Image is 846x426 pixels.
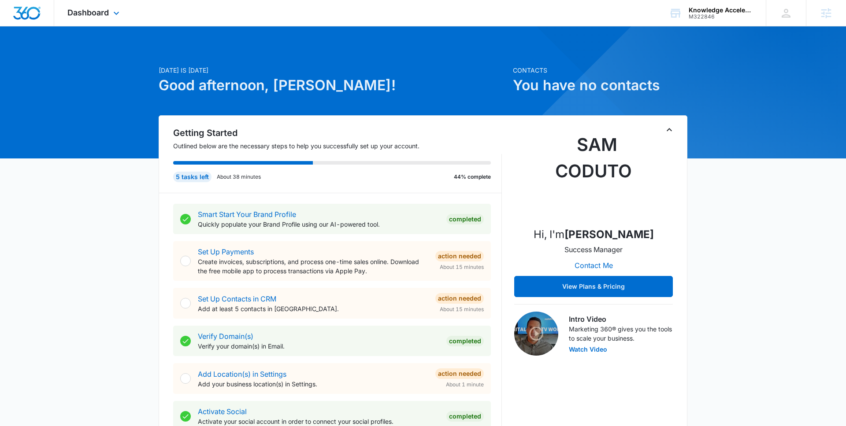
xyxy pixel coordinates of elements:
button: Contact Me [566,255,622,276]
img: Intro Video [514,312,558,356]
a: Set Up Contacts in CRM [198,294,276,303]
p: Create invoices, subscriptions, and process one-time sales online. Download the free mobile app t... [198,257,428,275]
a: Activate Social [198,407,247,416]
p: Outlined below are the necessary steps to help you successfully set up your account. [173,141,502,151]
h3: Intro Video [569,314,673,324]
div: 5 tasks left [173,172,211,182]
h2: Getting Started [173,126,502,140]
img: Sam Coduto [549,132,638,220]
p: About 38 minutes [217,173,261,181]
a: Smart Start Your Brand Profile [198,210,296,219]
h1: You have no contacts [513,75,687,96]
p: 44% complete [454,173,491,181]
span: About 15 minutes [440,305,484,313]
div: account name [689,7,753,14]
button: Toggle Collapse [664,125,675,135]
button: Watch Video [569,346,607,353]
p: Marketing 360® gives you the tools to scale your business. [569,324,673,343]
div: Action Needed [435,368,484,379]
p: Add at least 5 contacts in [GEOGRAPHIC_DATA]. [198,304,428,313]
a: Verify Domain(s) [198,332,253,341]
p: Hi, I'm [534,227,654,242]
a: Set Up Payments [198,247,254,256]
a: Add Location(s) in Settings [198,370,286,378]
span: Dashboard [67,8,109,17]
span: About 15 minutes [440,263,484,271]
p: Add your business location(s) in Settings. [198,379,428,389]
div: Action Needed [435,251,484,261]
button: View Plans & Pricing [514,276,673,297]
strong: [PERSON_NAME] [564,228,654,241]
p: Quickly populate your Brand Profile using our AI-powered tool. [198,220,439,229]
div: account id [689,14,753,20]
p: [DATE] is [DATE] [159,66,508,75]
div: Completed [446,411,484,422]
p: Activate your social account in order to connect your social profiles. [198,417,439,426]
p: Verify your domain(s) in Email. [198,342,439,351]
div: Action Needed [435,293,484,304]
div: Completed [446,214,484,224]
p: Contacts [513,66,687,75]
div: Completed [446,336,484,346]
h1: Good afternoon, [PERSON_NAME]! [159,75,508,96]
span: About 1 minute [446,381,484,389]
p: Success Manager [564,244,623,255]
